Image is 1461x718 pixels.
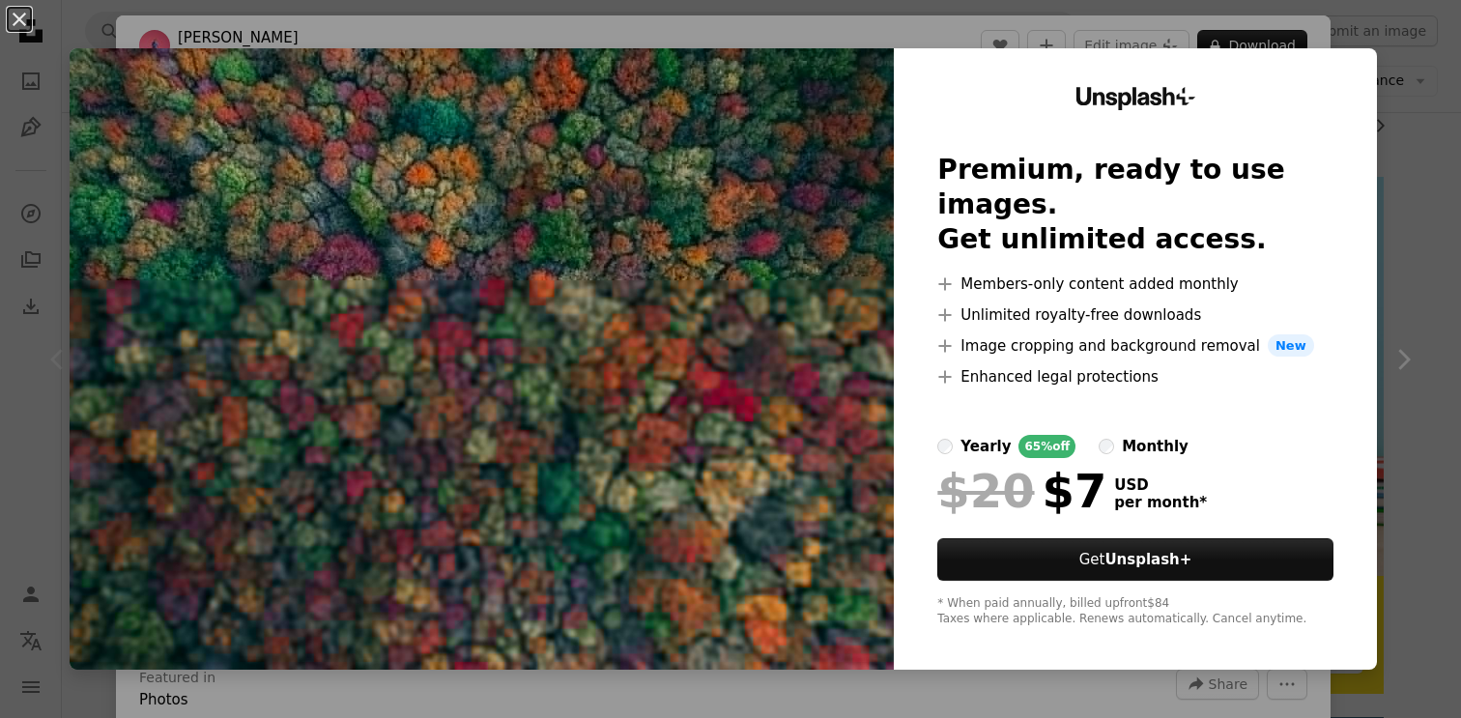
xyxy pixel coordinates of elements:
li: Enhanced legal protections [937,365,1332,388]
div: * When paid annually, billed upfront $84 Taxes where applicable. Renews automatically. Cancel any... [937,596,1332,627]
li: Members-only content added monthly [937,273,1332,296]
li: Image cropping and background removal [937,334,1332,358]
li: Unlimited royalty-free downloads [937,303,1332,327]
div: $7 [937,466,1106,516]
span: $20 [937,466,1034,516]
button: GetUnsplash+ [937,538,1332,581]
strong: Unsplash+ [1104,551,1191,568]
span: per month * [1114,494,1207,511]
span: USD [1114,476,1207,494]
input: yearly65%off [937,439,953,454]
span: New [1268,334,1314,358]
h2: Premium, ready to use images. Get unlimited access. [937,153,1332,257]
div: 65% off [1018,435,1075,458]
input: monthly [1099,439,1114,454]
div: yearly [960,435,1011,458]
div: monthly [1122,435,1189,458]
